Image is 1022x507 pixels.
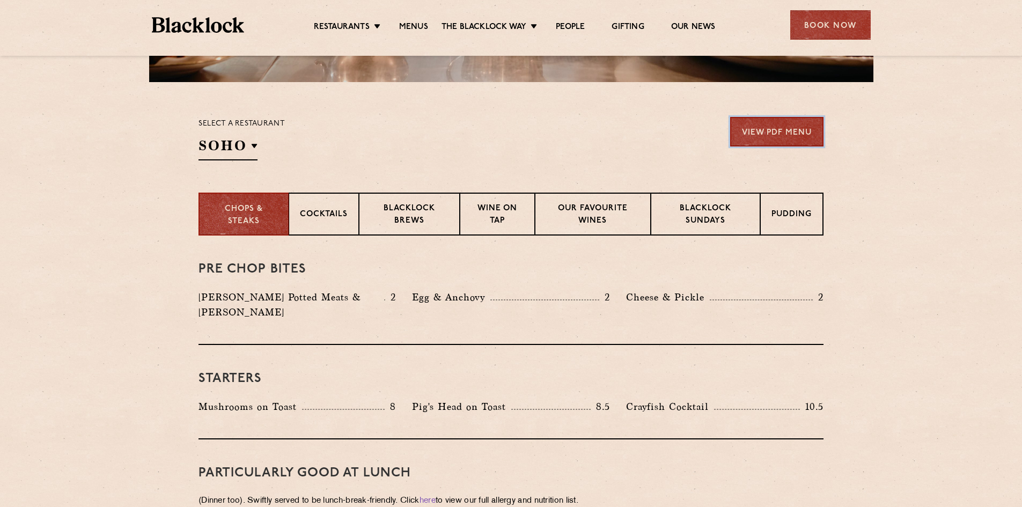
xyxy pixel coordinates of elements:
[800,400,824,414] p: 10.5
[198,399,302,414] p: Mushrooms on Toast
[300,209,348,222] p: Cocktails
[198,290,384,320] p: [PERSON_NAME] Potted Meats & [PERSON_NAME]
[198,136,258,160] h2: SOHO
[420,497,436,505] a: here
[314,22,370,34] a: Restaurants
[198,262,824,276] h3: Pre Chop Bites
[399,22,428,34] a: Menus
[591,400,610,414] p: 8.5
[210,203,277,227] p: Chops & Steaks
[671,22,716,34] a: Our News
[412,290,490,305] p: Egg & Anchovy
[152,17,245,33] img: BL_Textured_Logo-footer-cropped.svg
[385,400,396,414] p: 8
[412,399,511,414] p: Pig's Head on Toast
[626,399,714,414] p: Crayfish Cocktail
[730,117,824,146] a: View PDF Menu
[599,290,610,304] p: 2
[370,203,448,228] p: Blacklock Brews
[198,466,824,480] h3: PARTICULARLY GOOD AT LUNCH
[198,117,285,131] p: Select a restaurant
[442,22,526,34] a: The Blacklock Way
[556,22,585,34] a: People
[813,290,824,304] p: 2
[626,290,710,305] p: Cheese & Pickle
[771,209,812,222] p: Pudding
[662,203,749,228] p: Blacklock Sundays
[790,10,871,40] div: Book Now
[385,290,396,304] p: 2
[198,372,824,386] h3: Starters
[546,203,639,228] p: Our favourite wines
[612,22,644,34] a: Gifting
[471,203,524,228] p: Wine on Tap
